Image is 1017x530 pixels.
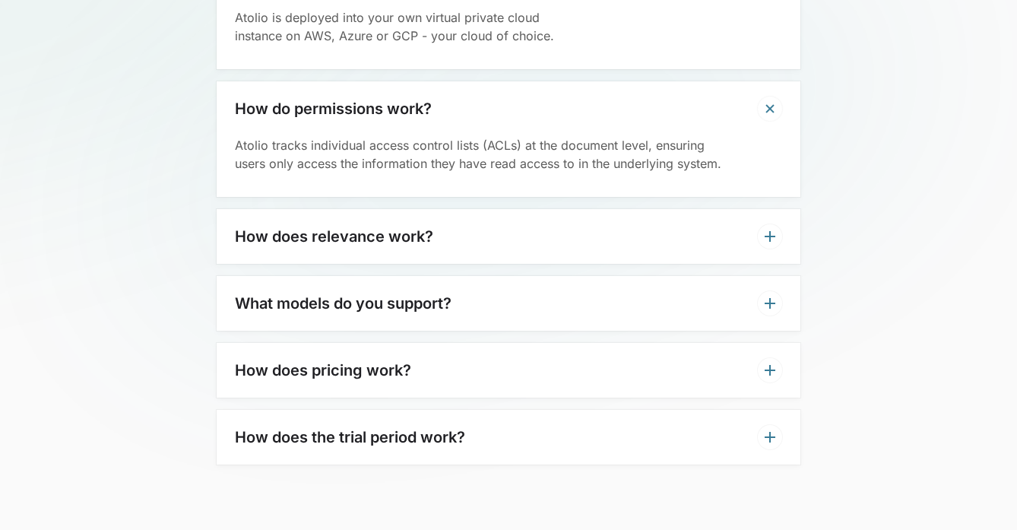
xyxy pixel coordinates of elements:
h3: How does relevance work? [235,227,433,246]
h3: How do permissions work? [235,100,432,118]
p: Atolio is deployed into your own virtual private cloud instance on AWS, Azure or GCP - your cloud... [235,8,782,45]
iframe: Chat Widget [941,457,1017,530]
h3: How does pricing work? [235,361,411,379]
h3: What models do you support? [235,294,451,313]
h3: How does the trial period work? [235,428,465,446]
p: Atolio tracks individual access control lists (ACLs) at the document level, ensuring users only a... [235,136,782,173]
